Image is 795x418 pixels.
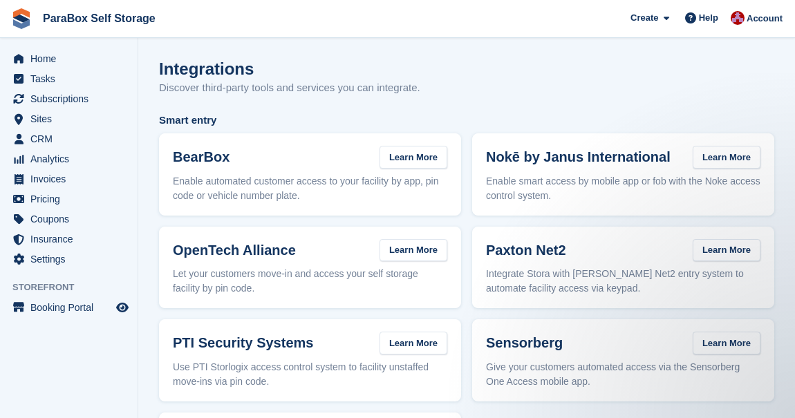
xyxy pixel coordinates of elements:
a: menu [7,209,131,229]
a: Learn More [380,146,447,169]
span: Analytics [30,149,113,169]
span: Storefront [12,281,138,294]
span: CRM [30,129,113,149]
img: Yan Grandjean [731,11,745,25]
h3: Sensorberg [486,335,563,351]
span: Booking Portal [30,298,113,317]
a: Learn More [693,146,760,169]
a: Learn More [693,239,760,262]
p: Integrate Stora with [PERSON_NAME] Net2 entry system to automate facility access via keypad. [486,267,760,296]
h3: Nokē by Janus International [486,149,671,165]
a: menu [7,109,131,129]
span: Create [630,11,658,25]
h3: Paxton Net2 [486,243,566,258]
p: Discover third-party tools and services you can integrate. [159,80,420,96]
p: Use PTI Storlogix access control system to facility unstaffed move-ins via pin code. [173,360,447,389]
span: Home [30,49,113,68]
h3: BearBox [173,149,230,165]
span: Account [747,12,783,26]
span: Help [699,11,718,25]
a: menu [7,49,131,68]
a: menu [7,189,131,209]
a: Learn More [380,332,447,354]
a: menu [7,69,131,88]
span: Subscriptions [30,89,113,108]
span: Tasks [30,69,113,88]
span: Sites [30,109,113,129]
span: Pricing [30,189,113,209]
a: ParaBox Self Storage [37,7,161,30]
p: Give your customers automated access via the Sensorberg One Access mobile app. [486,360,760,389]
span: Settings [30,249,113,269]
h1: Integrations [159,59,420,78]
p: Let your customers move-in and access your self storage facility by pin code. [173,267,447,296]
p: Enable smart access by mobile app or fob with the Noke access control system. [486,174,760,203]
h3: PTI Security Systems [173,335,313,351]
a: menu [7,249,131,269]
a: menu [7,229,131,249]
a: Learn More [380,239,447,262]
p: Enable automated customer access to your facility by app, pin code or vehicle number plate. [173,174,447,203]
span: Smart entry [159,113,774,129]
a: menu [7,129,131,149]
a: menu [7,298,131,317]
h3: OpenTech Alliance [173,243,296,258]
a: menu [7,89,131,108]
a: menu [7,169,131,189]
span: Coupons [30,209,113,229]
a: menu [7,149,131,169]
span: Insurance [30,229,113,249]
span: Invoices [30,169,113,189]
img: stora-icon-8386f47178a22dfd0bd8f6a31ec36ba5ce8667c1dd55bd0f319d3a0aa187defe.svg [11,8,32,29]
a: Preview store [114,299,131,316]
